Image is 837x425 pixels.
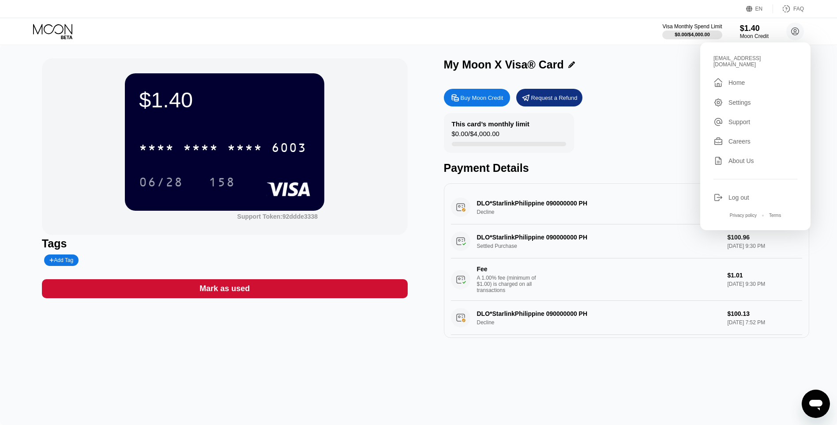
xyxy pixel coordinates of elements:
[740,33,769,39] div: Moon Credit
[132,171,190,193] div: 06/28
[237,213,318,220] div: Support Token: 92ddde3338
[675,32,710,37] div: $0.00 / $4,000.00
[713,98,797,107] div: Settings
[728,99,751,106] div: Settings
[451,258,803,301] div: FeeA 1.00% fee (minimum of $1.00) is charged on all transactions$1.01[DATE] 9:30 PM
[477,266,539,273] div: Fee
[477,275,543,293] div: A 1.00% fee (minimum of $1.00) is charged on all transactions
[444,162,810,175] div: Payment Details
[755,6,763,12] div: EN
[802,390,830,418] iframe: 启动消息传送窗口的按钮
[773,4,804,13] div: FAQ
[139,176,183,190] div: 06/28
[531,94,578,102] div: Request a Refund
[727,281,802,287] div: [DATE] 9:30 PM
[728,118,750,125] div: Support
[713,156,797,166] div: About Us
[793,6,804,12] div: FAQ
[49,257,73,263] div: Add Tag
[444,58,564,71] div: My Moon X Visa® Card
[730,213,757,218] div: Privacy policy
[202,171,242,193] div: 158
[516,89,582,106] div: Request a Refund
[713,77,723,88] div: 
[444,89,510,106] div: Buy Moon Credit
[713,137,797,146] div: Careers
[42,237,408,250] div: Tags
[662,23,722,30] div: Visa Monthly Spend Limit
[728,157,754,164] div: About Us
[271,142,307,156] div: 6003
[452,120,529,128] div: This card’s monthly limit
[727,272,802,279] div: $1.01
[452,130,499,142] div: $0.00 / $4,000.00
[209,176,235,190] div: 158
[728,79,745,86] div: Home
[44,254,79,266] div: Add Tag
[713,77,797,88] div: Home
[728,194,749,201] div: Log out
[746,4,773,13] div: EN
[139,87,310,112] div: $1.40
[740,24,769,39] div: $1.40Moon Credit
[740,24,769,33] div: $1.40
[769,213,781,218] div: Terms
[199,284,250,294] div: Mark as used
[713,55,797,68] div: [EMAIL_ADDRESS][DOMAIN_NAME]
[662,23,722,39] div: Visa Monthly Spend Limit$0.00/$4,000.00
[713,193,797,202] div: Log out
[237,213,318,220] div: Support Token:92ddde3338
[713,117,797,127] div: Support
[461,94,503,102] div: Buy Moon Credit
[728,138,751,145] div: Careers
[42,279,408,298] div: Mark as used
